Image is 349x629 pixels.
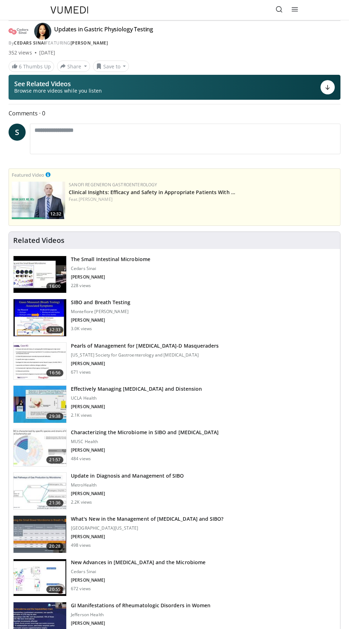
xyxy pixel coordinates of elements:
h3: New Advances in [MEDICAL_DATA] and the Microbiome [71,559,205,566]
img: 509c343c-8739-4b29-9521-9d2c1805c424.150x105_q85_crop-smart_upscale.jpg [14,559,66,596]
p: [PERSON_NAME] [71,317,130,323]
a: 16:00 The Small Intestinal Microbiome Cedars Sinai [PERSON_NAME] 228 views [13,256,336,293]
p: Jefferson Health [71,612,210,618]
img: 166014f3-773f-44c1-ab62-9c3c8fdb7dc1.150x105_q85_crop-smart_upscale.jpg [14,473,66,510]
span: 20:28 [46,543,63,550]
h3: Pearls of Management for [MEDICAL_DATA]-D Masqueraders [71,342,219,349]
p: [PERSON_NAME] [71,447,219,453]
h3: Characterizing the Microbiome in SIBO and [MEDICAL_DATA] [71,429,219,436]
h3: SIBO and Breath Testing [71,299,130,306]
a: 20:28 What's New in the Management of [MEDICAL_DATA] and SIBO? [GEOGRAPHIC_DATA][US_STATE] [PERSO... [13,515,336,553]
p: UCLA Health [71,395,202,401]
p: [PERSON_NAME] [71,577,205,583]
h3: Update in Diagnosis and Management of SIBO [71,472,184,479]
span: 6 [19,63,22,70]
img: 84bb264f-520f-4c23-9bee-a88b579ee681.150x105_q85_crop-smart_upscale.jpg [14,429,66,466]
p: Montefiore [PERSON_NAME] [71,309,130,314]
img: 59560bbe-b1c9-4ee2-b249-e4905627f7e0.150x105_q85_crop-smart_upscale.jpg [14,516,66,553]
p: [PERSON_NAME] [71,534,223,540]
a: 32:33 SIBO and Breath Testing Montefiore [PERSON_NAME] [PERSON_NAME] 3.0K views [13,299,336,337]
span: 12:32 [48,211,63,217]
p: [PERSON_NAME] [71,491,184,497]
a: 6 Thumbs Up [9,61,54,72]
p: [PERSON_NAME] [71,274,150,280]
p: MetroHealth [71,482,184,488]
button: Save to [93,61,129,72]
p: Cedars Sinai [71,266,150,271]
div: By FEATURING [9,40,340,46]
p: Cedars Sinai [71,569,205,575]
img: Cedars Sinai [9,26,28,37]
span: 16:00 [46,283,63,290]
img: bf9ce42c-6823-4735-9d6f-bc9dbebbcf2c.png.150x105_q85_crop-smart_upscale.jpg [12,182,65,219]
a: 20:55 New Advances in [MEDICAL_DATA] and the Microbiome Cedars Sinai [PERSON_NAME] 672 views [13,559,336,597]
span: 32:33 [46,326,63,333]
h4: Related Videos [13,236,64,245]
p: 671 views [71,369,91,375]
p: See Related Videos [14,80,102,87]
p: [PERSON_NAME] [71,361,219,367]
span: 352 views [9,49,32,56]
a: S [9,124,26,141]
button: See Related Videos Browse more videos while you listen [9,75,340,100]
p: 3.0K views [71,326,92,332]
p: 2.2K views [71,499,92,505]
a: Sanofi Regeneron Gastroenterology [69,182,157,188]
p: 228 views [71,283,91,288]
span: 16:56 [46,369,63,376]
a: 12:32 [12,182,65,219]
p: 498 views [71,542,91,548]
span: 21:57 [46,456,63,463]
span: Comments 0 [9,109,340,118]
img: ba7bcb12-28d3-4d68-8c5f-d2069cf2086a.150x105_q85_crop-smart_upscale.jpg [14,343,66,380]
a: [PERSON_NAME] [71,40,108,46]
p: 2.1K views [71,412,92,418]
span: 20:55 [46,586,63,593]
a: 21:57 Characterizing the Microbiome in SIBO and [MEDICAL_DATA] MUSC Health [PERSON_NAME] 484 views [13,429,336,467]
p: [GEOGRAPHIC_DATA][US_STATE] [71,525,223,531]
h3: Effectively Managing [MEDICAL_DATA] and Distension [71,385,202,393]
img: e3c3e11a-0edc-4f5a-b4d9-6b32ebc5d823.150x105_q85_crop-smart_upscale.jpg [14,386,66,423]
a: 16:56 Pearls of Management for [MEDICAL_DATA]-D Masqueraders [US_STATE] Society for Gastroenterol... [13,342,336,380]
img: a4533c32-ac42-4e3c-b0fe-1ae9caa6610f.150x105_q85_crop-smart_upscale.jpg [14,256,66,293]
p: MUSC Health [71,439,219,445]
a: 21:36 Update in Diagnosis and Management of SIBO MetroHealth [PERSON_NAME] 2.2K views [13,472,336,510]
h3: GI Manifestations of Rheumatologic Disorders in Women [71,602,210,609]
img: VuMedi Logo [51,6,88,14]
a: 29:38 Effectively Managing [MEDICAL_DATA] and Distension UCLA Health [PERSON_NAME] 2.1K views [13,385,336,423]
span: Browse more videos while you listen [14,87,102,94]
p: [US_STATE] Society for Gastroenterology and [MEDICAL_DATA] [71,352,219,358]
small: Featured Video [12,172,44,178]
p: 672 views [71,586,91,592]
button: Share [57,61,90,72]
h3: The Small Intestinal Microbiome [71,256,150,263]
span: 29:38 [46,413,63,420]
img: 3d98a318-32bf-4abd-b173-2a38815dc40d.150x105_q85_crop-smart_upscale.jpg [14,299,66,336]
a: Clinical Insights: Efficacy and Safety in Appropriate Patients With … [69,189,235,196]
img: Avatar [34,23,51,40]
div: Feat. [69,196,337,203]
span: 21:36 [46,499,63,506]
p: 484 views [71,456,91,462]
a: Cedars Sinai [14,40,46,46]
p: [PERSON_NAME] [71,404,202,410]
a: [PERSON_NAME] [79,196,113,202]
h3: What's New in the Management of [MEDICAL_DATA] and SIBO? [71,515,223,523]
p: [PERSON_NAME] [71,620,210,626]
h4: Updates in Gastric Physiology Testing [54,26,153,37]
div: [DATE] [39,49,55,56]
